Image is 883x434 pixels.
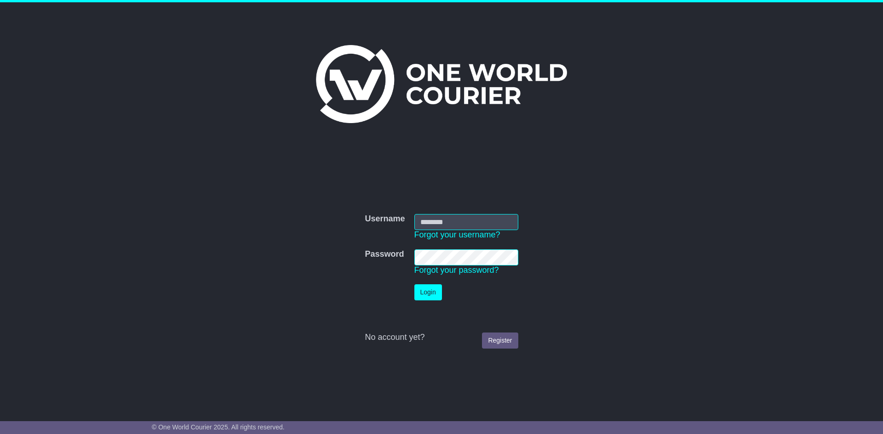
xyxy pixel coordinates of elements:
span: © One World Courier 2025. All rights reserved. [152,423,285,431]
a: Register [482,333,518,349]
label: Password [365,249,404,259]
img: One World [316,45,567,123]
label: Username [365,214,405,224]
div: No account yet? [365,333,518,343]
button: Login [414,284,442,300]
a: Forgot your password? [414,265,499,275]
a: Forgot your username? [414,230,500,239]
